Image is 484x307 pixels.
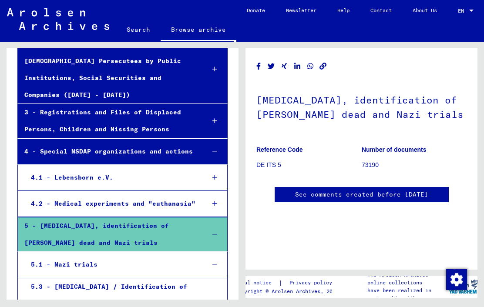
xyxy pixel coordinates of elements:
span: EN [458,8,467,14]
div: 2 - Registration of [DEMOGRAPHIC_DATA] and [DEMOGRAPHIC_DATA] Persecutees by Public Institutions,... [18,35,198,103]
div: 4.2 - Medical experiments and "euthanasia" [24,195,198,212]
div: 4.1 - Lebensborn e.V. [24,169,198,186]
button: Share on Twitter [267,61,276,72]
div: 5.1 - Nazi trials [24,256,198,273]
img: Arolsen_neg.svg [7,8,109,30]
button: Copy link [319,61,328,72]
img: Change consent [446,269,467,290]
p: have been realized in partnership with [367,287,448,302]
div: 4 - Special NSDAP organizations and actions [18,143,198,160]
button: Share on WhatsApp [306,61,315,72]
a: Privacy policy [282,278,343,287]
button: Share on Facebook [254,61,263,72]
p: Copyright © Arolsen Archives, 2021 [235,287,343,295]
b: Number of documents [362,146,427,153]
p: DE ITS 5 [256,160,361,170]
a: Search [116,19,161,40]
b: Reference Code [256,146,303,153]
h1: [MEDICAL_DATA], identification of [PERSON_NAME] dead and Nazi trials [256,80,467,133]
p: 73190 [362,160,467,170]
div: | [235,278,343,287]
button: Share on LinkedIn [293,61,302,72]
p: The Arolsen Archives online collections [367,271,448,287]
a: See comments created before [DATE] [295,190,428,199]
a: Legal notice [235,278,279,287]
div: 5 - [MEDICAL_DATA], identification of [PERSON_NAME] dead and Nazi trials [18,217,198,251]
div: 3 - Registrations and Files of Displaced Persons, Children and Missing Persons [18,104,198,138]
button: Share on Xing [280,61,289,72]
a: Browse archive [161,19,236,42]
div: Change consent [446,269,467,290]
